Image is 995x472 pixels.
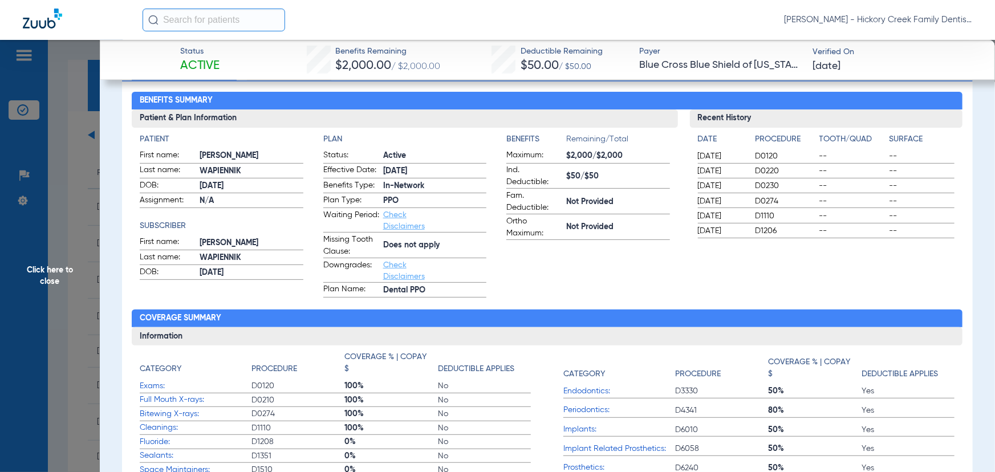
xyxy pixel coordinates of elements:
[756,133,815,145] h4: Procedure
[889,196,955,207] span: --
[143,9,285,31] input: Search for patients
[251,422,344,434] span: D1110
[345,450,438,462] span: 0%
[506,133,566,149] app-breakdown-title: Benefits
[769,356,856,380] h4: Coverage % | Copay $
[140,149,196,163] span: First name:
[251,363,297,375] h4: Procedure
[251,394,344,406] span: D0210
[639,46,803,58] span: Payer
[563,424,675,436] span: Implants:
[862,443,955,454] span: Yes
[675,424,768,436] span: D6010
[23,9,62,29] img: Zuub Logo
[698,150,746,162] span: [DATE]
[132,109,677,128] h3: Patient & Plan Information
[345,351,438,379] app-breakdown-title: Coverage % | Copay $
[323,209,379,232] span: Waiting Period:
[140,450,251,462] span: Sealants:
[889,225,955,237] span: --
[769,351,862,384] app-breakdown-title: Coverage % | Copay $
[756,210,815,222] span: D1110
[889,133,955,145] h4: Surface
[506,149,562,163] span: Maximum:
[140,180,196,193] span: DOB:
[559,63,591,71] span: / $50.00
[140,194,196,208] span: Assignment:
[438,351,531,379] app-breakdown-title: Deductible Applies
[563,368,605,380] h4: Category
[698,133,746,145] h4: Date
[862,405,955,416] span: Yes
[506,164,562,188] span: Ind. Deductible:
[819,165,885,177] span: --
[323,133,486,145] h4: Plan
[675,405,768,416] span: D4341
[251,436,344,447] span: D1208
[698,180,746,192] span: [DATE]
[698,210,746,222] span: [DATE]
[889,180,955,192] span: --
[563,351,675,384] app-breakdown-title: Category
[698,225,746,237] span: [DATE]
[200,165,303,177] span: WAPIENNIK
[200,252,303,264] span: WAPIENNIK
[391,62,440,71] span: / $2,000.00
[862,351,955,384] app-breakdown-title: Deductible Applies
[180,46,220,58] span: Status
[889,210,955,222] span: --
[140,220,303,232] app-breakdown-title: Subscriber
[889,133,955,149] app-breakdown-title: Surface
[889,150,955,162] span: --
[140,266,196,280] span: DOB:
[756,150,815,162] span: D0120
[862,385,955,397] span: Yes
[889,165,955,177] span: --
[819,133,885,149] app-breakdown-title: Tooth/Quad
[698,165,746,177] span: [DATE]
[819,180,885,192] span: --
[140,422,251,434] span: Cleanings:
[506,133,566,145] h4: Benefits
[438,380,531,392] span: No
[675,385,768,397] span: D3330
[132,310,962,328] h2: Coverage Summary
[756,180,815,192] span: D0230
[563,404,675,416] span: Periodontics:
[132,327,962,345] h3: Information
[675,351,768,384] app-breakdown-title: Procedure
[438,363,514,375] h4: Deductible Applies
[323,149,379,163] span: Status:
[383,195,486,207] span: PPO
[132,92,962,110] h2: Benefits Summary
[819,196,885,207] span: --
[566,221,669,233] span: Not Provided
[140,351,251,379] app-breakdown-title: Category
[383,180,486,192] span: In-Network
[819,150,885,162] span: --
[769,443,862,454] span: 50%
[323,283,379,297] span: Plan Name:
[566,196,669,208] span: Not Provided
[251,450,344,462] span: D1351
[438,450,531,462] span: No
[140,236,196,250] span: First name:
[698,196,746,207] span: [DATE]
[323,194,379,208] span: Plan Type:
[140,380,251,392] span: Exams:
[323,234,379,258] span: Missing Tooth Clause:
[383,150,486,162] span: Active
[813,59,840,74] span: [DATE]
[200,267,303,279] span: [DATE]
[698,133,746,149] app-breakdown-title: Date
[862,424,955,436] span: Yes
[148,15,159,25] img: Search Icon
[566,133,669,149] span: Remaining/Total
[769,405,862,416] span: 80%
[140,394,251,406] span: Full Mouth X-rays:
[438,408,531,420] span: No
[383,284,486,296] span: Dental PPO
[521,46,603,58] span: Deductible Remaining
[769,385,862,397] span: 50%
